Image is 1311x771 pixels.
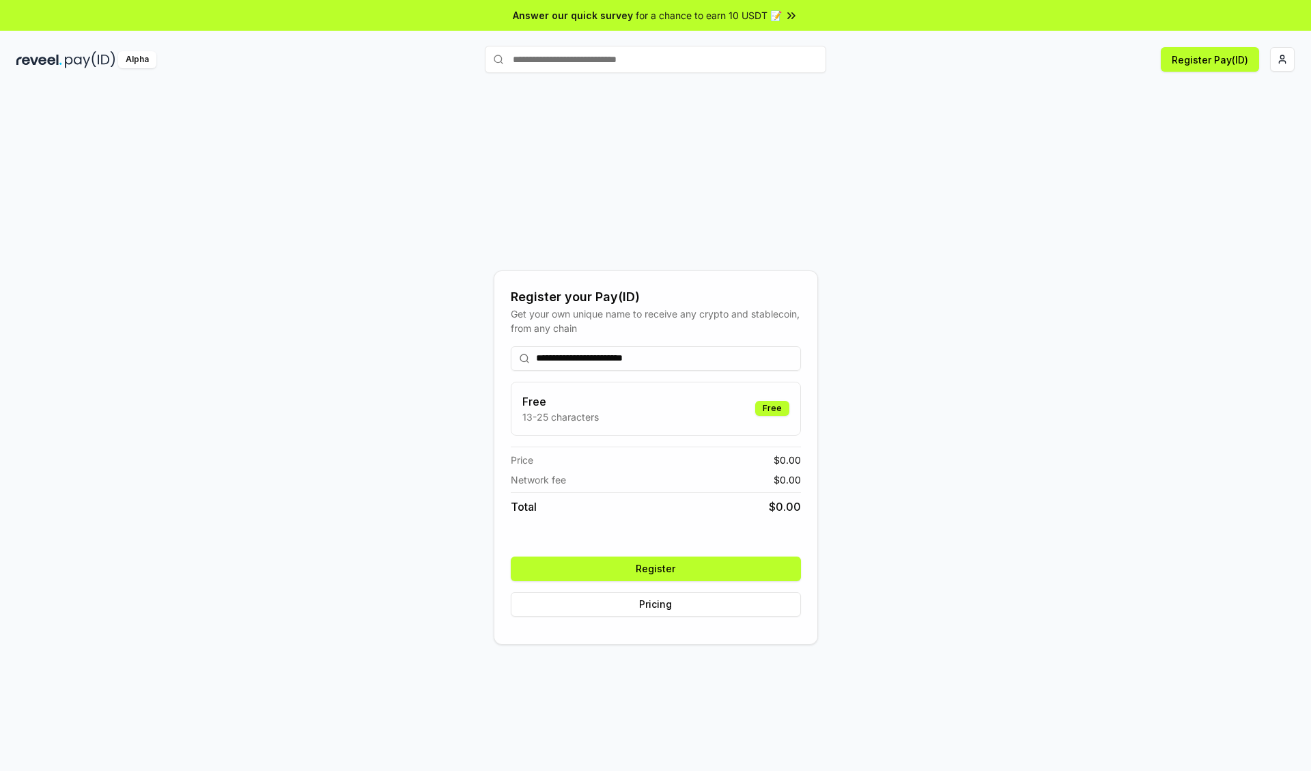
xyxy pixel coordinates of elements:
[511,307,801,335] div: Get your own unique name to receive any crypto and stablecoin, from any chain
[16,51,62,68] img: reveel_dark
[774,473,801,487] span: $ 0.00
[774,453,801,467] span: $ 0.00
[511,592,801,617] button: Pricing
[511,499,537,515] span: Total
[118,51,156,68] div: Alpha
[65,51,115,68] img: pay_id
[513,8,633,23] span: Answer our quick survey
[522,393,599,410] h3: Free
[1161,47,1259,72] button: Register Pay(ID)
[511,557,801,581] button: Register
[769,499,801,515] span: $ 0.00
[511,288,801,307] div: Register your Pay(ID)
[755,401,789,416] div: Free
[636,8,782,23] span: for a chance to earn 10 USDT 📝
[522,410,599,424] p: 13-25 characters
[511,453,533,467] span: Price
[511,473,566,487] span: Network fee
